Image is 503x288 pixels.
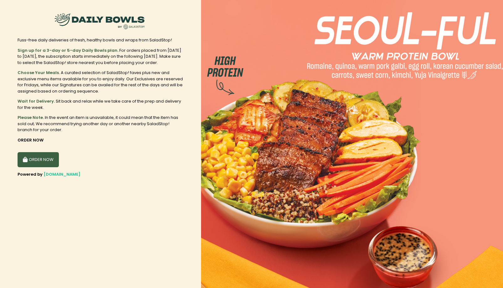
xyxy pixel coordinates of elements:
div: Sit back and relax while we take care of the prep and delivery for the week. [18,98,184,110]
div: Fuss-free daily deliveries of fresh, healthy bowls and wraps from SaladStop! [18,37,184,43]
img: SaladStop! [53,9,147,33]
div: For orders placed from [DATE] to [DATE], the subscription starts immediately on the following [DA... [18,47,184,66]
a: [DOMAIN_NAME] [44,171,80,177]
b: Choose Your Meals. [18,70,60,76]
b: Sign up for a 3-day or 5-day Daily Bowls plan. [18,47,118,53]
b: Please Note. [18,115,44,120]
div: In the event an item is unavailable, it could mean that the item has sold out; We recommend tryin... [18,115,184,133]
div: A curated selection of SaladStop! faves plus new and exclusive menu items available for you to en... [18,70,184,94]
b: Wait for Delivery. [18,98,55,104]
div: ORDER NOW [18,137,184,143]
button: ORDER NOW [18,152,59,167]
div: Powered by [18,171,184,178]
